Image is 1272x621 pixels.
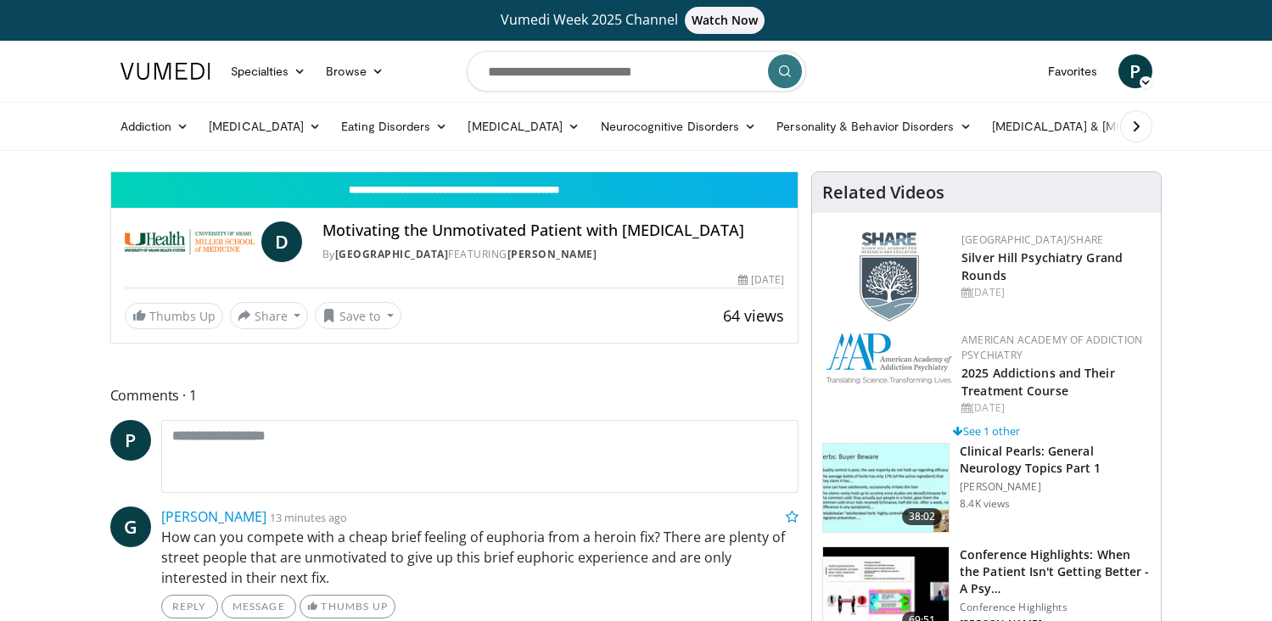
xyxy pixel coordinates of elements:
div: [DATE] [961,400,1147,416]
a: Thumbs Up [125,303,223,329]
a: P [110,420,151,461]
a: Thumbs Up [300,595,395,618]
span: 64 views [723,305,784,326]
h4: Related Videos [822,182,944,203]
a: Browse [316,54,394,88]
img: VuMedi Logo [120,63,210,80]
a: [MEDICAL_DATA] [199,109,331,143]
span: 38:02 [902,508,943,525]
small: 13 minutes ago [270,510,347,525]
a: Vumedi Week 2025 ChannelWatch Now [123,7,1150,34]
div: [DATE] [961,285,1147,300]
img: 91ec4e47-6cc3-4d45-a77d-be3eb23d61cb.150x105_q85_crop-smart_upscale.jpg [823,444,949,532]
a: [GEOGRAPHIC_DATA]/SHARE [961,232,1103,247]
a: Message [221,595,296,618]
a: Eating Disorders [331,109,457,143]
a: P [1118,54,1152,88]
input: Search topics, interventions [467,51,806,92]
a: Personality & Behavior Disorders [766,109,981,143]
a: D [261,221,302,262]
span: Watch Now [685,7,765,34]
a: [PERSON_NAME] [161,507,266,526]
a: 38:02 Clinical Pearls: General Neurology Topics Part 1 [PERSON_NAME] 8.4K views [822,443,1151,533]
button: Save to [315,302,401,329]
div: [DATE] [738,272,784,288]
a: [GEOGRAPHIC_DATA] [335,247,449,261]
a: 2025 Addictions and Their Treatment Course [961,365,1115,399]
a: Neurocognitive Disorders [591,109,767,143]
a: See 1 other [953,423,1020,439]
h4: Motivating the Unmotivated Patient with [MEDICAL_DATA] [322,221,784,240]
p: Conference Highlights [960,601,1151,614]
h3: Conference Highlights: When the Patient Isn't Getting Better - A Psy… [960,546,1151,597]
a: Favorites [1038,54,1108,88]
p: How can you compete with a cheap brief feeling of euphoria from a heroin fix? There are plenty of... [161,527,799,588]
span: Comments 1 [110,384,799,406]
img: f8aaeb6d-318f-4fcf-bd1d-54ce21f29e87.png.150x105_q85_autocrop_double_scale_upscale_version-0.2.png [860,232,919,322]
a: [MEDICAL_DATA] [457,109,590,143]
a: Silver Hill Psychiatry Grand Rounds [961,249,1123,283]
a: American Academy of Addiction Psychiatry [961,333,1142,362]
p: [PERSON_NAME] [960,480,1151,494]
button: Share [230,302,309,329]
a: G [110,506,151,547]
h3: Clinical Pearls: General Neurology Topics Part 1 [960,443,1151,477]
img: f7c290de-70ae-47e0-9ae1-04035161c232.png.150x105_q85_autocrop_double_scale_upscale_version-0.2.png [826,333,953,384]
a: Addiction [110,109,199,143]
a: [MEDICAL_DATA] & [MEDICAL_DATA] [982,109,1224,143]
a: Reply [161,595,218,618]
p: 8.4K views [960,497,1010,511]
img: University of Miami [125,221,255,262]
div: By FEATURING [322,247,784,262]
a: [PERSON_NAME] [507,247,597,261]
a: Specialties [221,54,317,88]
